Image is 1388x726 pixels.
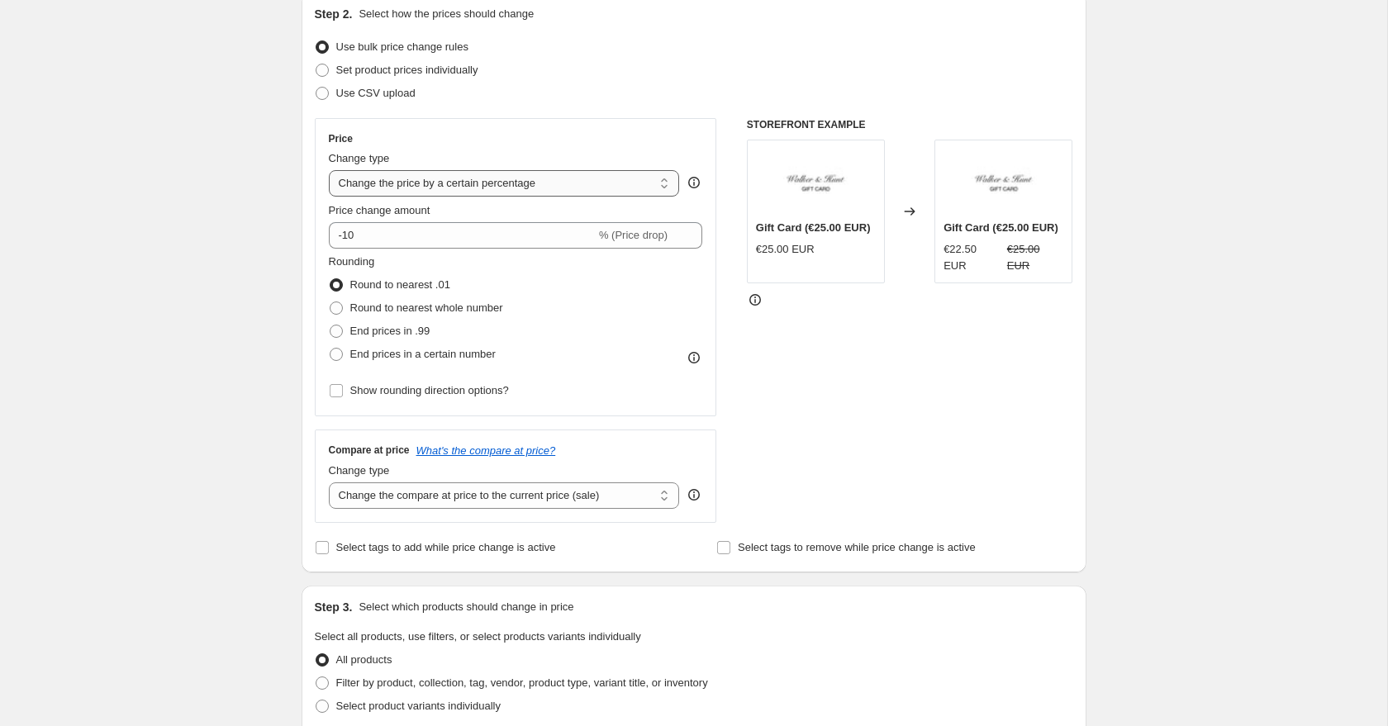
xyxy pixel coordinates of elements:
span: Price change amount [329,204,430,216]
span: Use CSV upload [336,87,416,99]
span: Select product variants individually [336,700,501,712]
p: Select how the prices should change [359,6,534,22]
span: Use bulk price change rules [336,40,468,53]
span: €25.00 EUR [1007,243,1040,272]
div: help [686,174,702,191]
span: Show rounding direction options? [350,384,509,396]
h2: Step 2. [315,6,353,22]
span: End prices in .99 [350,325,430,337]
h6: STOREFRONT EXAMPLE [747,118,1073,131]
div: help [686,486,702,503]
span: End prices in a certain number [350,348,496,360]
span: % (Price drop) [599,229,668,241]
h3: Price [329,132,353,145]
input: -15 [329,222,596,249]
img: GIFT_CARD_80x.jpg [971,149,1037,215]
span: Select tags to add while price change is active [336,541,556,553]
span: Filter by product, collection, tag, vendor, product type, variant title, or inventory [336,676,708,689]
span: Change type [329,464,390,477]
span: Gift Card (€25.00 EUR) [944,221,1058,234]
span: All products [336,653,392,666]
p: Select which products should change in price [359,599,573,615]
span: €22.50 EUR [944,243,977,272]
span: Select tags to remove while price change is active [738,541,976,553]
span: €25.00 EUR [756,243,815,255]
h3: Compare at price [329,444,410,457]
h2: Step 3. [315,599,353,615]
img: GIFT_CARD_80x.jpg [782,149,848,215]
span: Gift Card (€25.00 EUR) [756,221,871,234]
button: What's the compare at price? [416,444,556,457]
span: Round to nearest .01 [350,278,450,291]
span: Select all products, use filters, or select products variants individually [315,630,641,643]
span: Change type [329,152,390,164]
span: Set product prices individually [336,64,478,76]
span: Round to nearest whole number [350,301,503,314]
span: Rounding [329,255,375,268]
